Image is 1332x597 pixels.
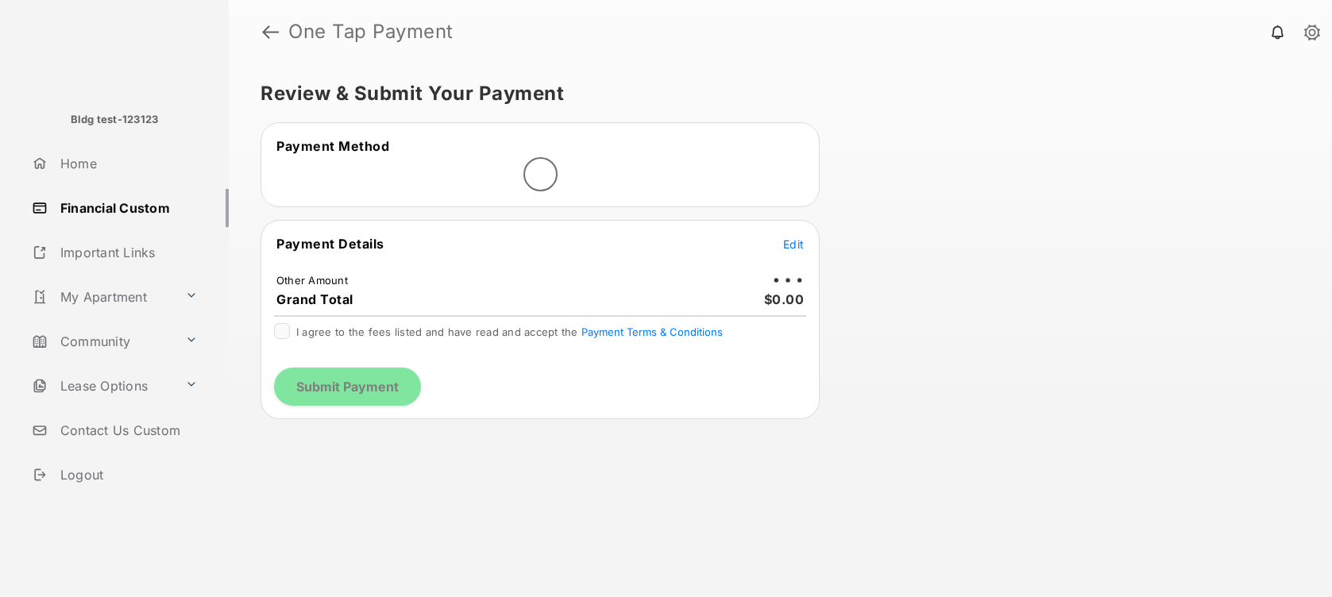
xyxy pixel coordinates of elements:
[25,367,179,405] a: Lease Options
[296,325,723,338] span: I agree to the fees listed and have read and accept the
[25,278,179,316] a: My Apartment
[276,273,349,287] td: Other Amount
[274,368,421,406] button: Submit Payment
[71,112,159,128] p: Bldg test-123123
[25,411,229,449] a: Contact Us Custom
[276,291,353,307] span: Grand Total
[261,84,1288,103] h5: Review & Submit Your Payment
[25,144,229,183] a: Home
[25,189,229,227] a: Financial Custom
[581,325,723,338] button: I agree to the fees listed and have read and accept the
[25,233,204,272] a: Important Links
[783,237,804,251] span: Edit
[25,456,229,494] a: Logout
[276,236,384,252] span: Payment Details
[288,22,454,41] strong: One Tap Payment
[783,236,804,252] button: Edit
[276,138,389,154] span: Payment Method
[764,291,805,307] span: $0.00
[25,322,179,360] a: Community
